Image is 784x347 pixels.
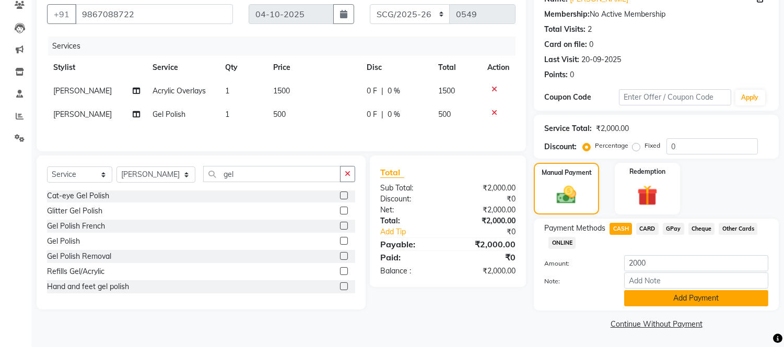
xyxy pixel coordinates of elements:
div: Glitter Gel Polish [47,206,102,217]
div: No Active Membership [544,9,768,20]
th: Action [481,56,516,79]
span: [PERSON_NAME] [53,86,112,95]
div: 0 [570,69,574,80]
span: 500 [273,110,286,119]
div: ₹2,000.00 [448,216,524,226]
label: Fixed [645,141,660,150]
span: Payment Methods [544,223,605,234]
div: ₹2,000.00 [448,183,524,194]
input: Search by Name/Mobile/Email/Code [75,4,233,24]
div: Hand and feet gel polish [47,281,129,292]
input: Search or Scan [203,166,341,182]
label: Manual Payment [542,168,592,177]
div: Net: [372,205,448,216]
span: 1 [225,110,229,119]
div: Last Visit: [544,54,579,65]
span: 0 F [367,109,377,120]
span: | [381,109,383,120]
span: 1500 [273,86,290,95]
th: Service [147,56,219,79]
div: Balance : [372,266,448,277]
div: Service Total: [544,123,592,134]
div: Points: [544,69,568,80]
div: Sub Total: [372,183,448,194]
span: Total [380,167,404,178]
div: Services [48,37,523,56]
span: 1 [225,86,229,95]
button: Apply [735,90,765,105]
div: Membership: [544,9,590,20]
button: +91 [47,4,76,24]
input: Amount [624,255,768,271]
span: Other Cards [719,223,757,235]
div: 2 [588,24,592,35]
th: Price [267,56,360,79]
div: Discount: [544,141,577,152]
th: Total [432,56,482,79]
span: CASH [610,223,632,235]
span: 0 % [388,109,400,120]
span: 0 % [388,86,400,97]
div: ₹2,000.00 [448,205,524,216]
a: Continue Without Payment [536,319,777,330]
th: Stylist [47,56,147,79]
div: Discount: [372,194,448,205]
div: ₹2,000.00 [596,123,629,134]
div: Total: [372,216,448,226]
span: 1500 [439,86,455,95]
div: ₹0 [461,226,524,237]
div: Total Visits: [544,24,586,35]
a: Add Tip [372,226,461,237]
div: 0 [589,39,593,50]
div: Card on file: [544,39,587,50]
div: Coupon Code [544,92,619,103]
th: Qty [219,56,267,79]
span: CARD [636,223,659,235]
button: Add Payment [624,290,768,306]
span: | [381,86,383,97]
input: Enter Offer / Coupon Code [619,89,731,105]
div: ₹0 [448,194,524,205]
span: [PERSON_NAME] [53,110,112,119]
label: Redemption [629,167,665,176]
div: Refills Gel/Acrylic [47,266,104,277]
span: GPay [663,223,684,235]
span: 500 [439,110,451,119]
th: Disc [360,56,432,79]
img: _cash.svg [551,184,582,206]
span: Gel Polish [153,110,186,119]
div: ₹0 [448,251,524,264]
span: ONLINE [548,237,576,249]
span: Cheque [688,223,715,235]
span: 0 F [367,86,377,97]
div: ₹2,000.00 [448,266,524,277]
div: Gel Polish French [47,221,105,232]
input: Add Note [624,272,768,289]
div: Cat-eye Gel Polish [47,190,109,201]
div: 20-09-2025 [581,54,621,65]
div: Paid: [372,251,448,264]
div: Gel Polish [47,236,80,247]
label: Amount: [536,259,616,268]
div: ₹2,000.00 [448,238,524,250]
div: Payable: [372,238,448,250]
div: Gel Polish Removal [47,251,111,262]
span: Acrylic Overlays [153,86,206,95]
img: _gift.svg [631,183,664,208]
label: Percentage [595,141,628,150]
label: Note: [536,277,616,286]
